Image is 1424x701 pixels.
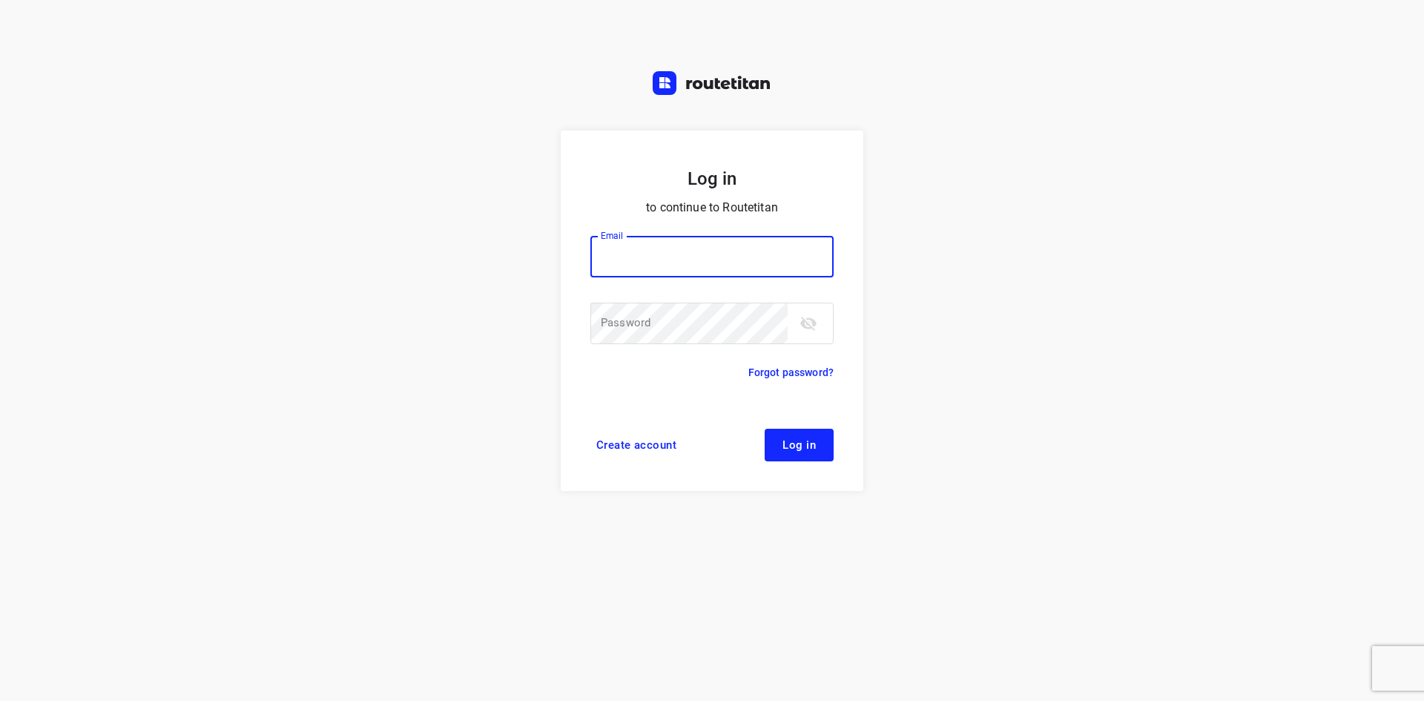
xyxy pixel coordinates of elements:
[748,363,834,381] a: Forgot password?
[653,71,771,99] a: Routetitan
[653,71,771,95] img: Routetitan
[794,309,823,338] button: toggle password visibility
[782,439,816,451] span: Log in
[596,439,676,451] span: Create account
[590,429,682,461] a: Create account
[765,429,834,461] button: Log in
[590,197,834,218] p: to continue to Routetitan
[590,166,834,191] h5: Log in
